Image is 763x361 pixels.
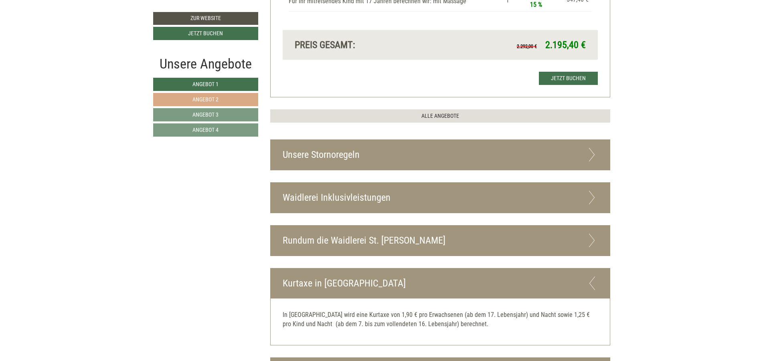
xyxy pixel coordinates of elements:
[271,268,610,298] div: Kurtaxe in [GEOGRAPHIC_DATA]
[153,27,258,40] a: Jetzt buchen
[517,44,537,49] span: 2.292,00 €
[545,39,586,50] span: 2.195,40 €
[192,111,219,118] span: Angebot 3
[271,226,610,256] div: Rundum die Waidlerei St. [PERSON_NAME]
[192,81,219,87] span: Angebot 1
[271,140,610,170] div: Unsere Stornoregeln
[192,96,219,103] span: Angebot 2
[153,54,258,74] div: Unsere Angebote
[153,12,258,25] a: Zur Website
[270,109,610,123] a: ALLE ANGEBOTE
[283,311,598,329] p: In [GEOGRAPHIC_DATA] wird eine Kurtaxe von 1,90 € pro Erwachsenen (ab dem 17. Lebensjahr) und Nac...
[271,183,610,213] div: Waidlerei Inklusivleistungen
[539,72,598,85] a: Jetzt buchen
[192,127,219,133] span: Angebot 4
[289,38,440,52] div: Preis gesamt:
